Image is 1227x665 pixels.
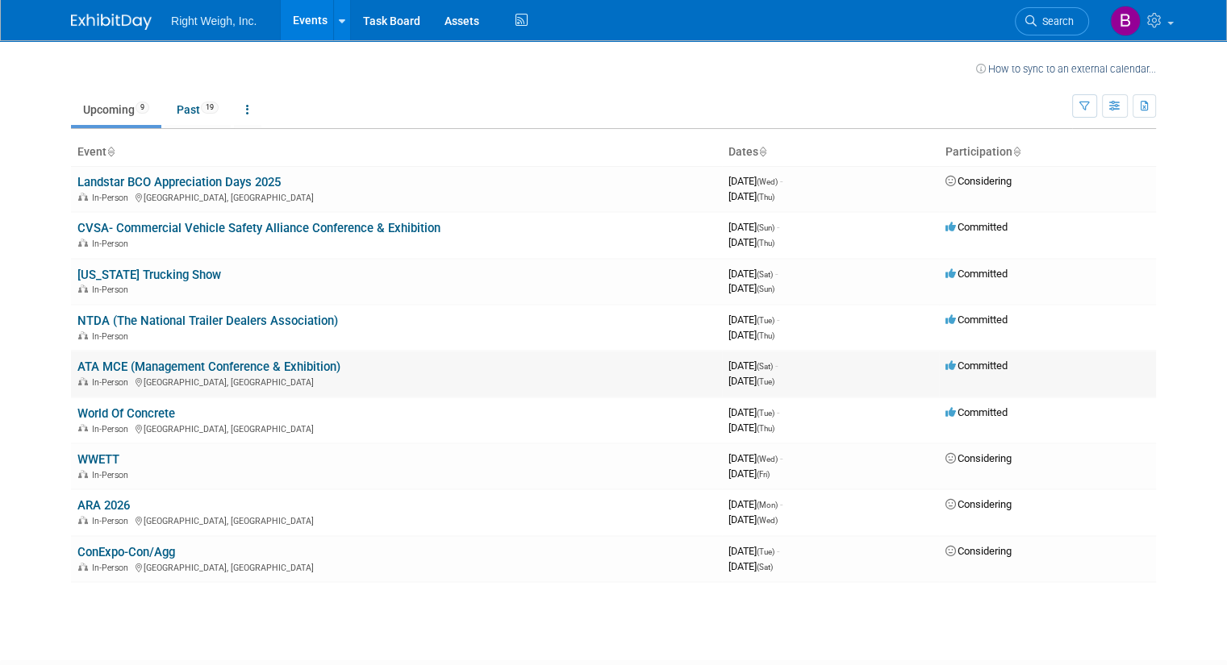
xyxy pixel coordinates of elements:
span: [DATE] [728,560,773,572]
img: In-Person Event [78,377,88,385]
th: Dates [722,139,939,166]
span: In-Person [92,470,133,480]
span: (Tue) [757,377,774,386]
span: - [780,452,783,464]
span: [DATE] [728,375,774,387]
span: (Fri) [757,470,770,479]
span: (Sat) [757,563,773,571]
span: (Thu) [757,239,774,247]
span: (Tue) [757,409,774,418]
span: Committed [945,360,1008,372]
span: Considering [945,175,1012,187]
a: WWETT [77,452,119,467]
span: - [777,314,779,326]
th: Event [71,139,722,166]
span: In-Person [92,285,133,295]
img: Billy Vines [1110,6,1141,36]
span: [DATE] [728,221,779,233]
a: Past19 [165,94,231,125]
div: [GEOGRAPHIC_DATA], [GEOGRAPHIC_DATA] [77,375,716,388]
span: In-Person [92,193,133,203]
span: Committed [945,221,1008,233]
span: (Wed) [757,516,778,525]
span: In-Person [92,563,133,573]
span: Considering [945,452,1012,464]
a: Upcoming9 [71,94,161,125]
div: [GEOGRAPHIC_DATA], [GEOGRAPHIC_DATA] [77,190,716,203]
span: [DATE] [728,236,774,248]
span: (Thu) [757,331,774,340]
span: In-Person [92,239,133,249]
span: [DATE] [728,314,779,326]
div: [GEOGRAPHIC_DATA], [GEOGRAPHIC_DATA] [77,560,716,573]
span: In-Person [92,424,133,434]
a: [US_STATE] Trucking Show [77,268,221,282]
img: In-Person Event [78,563,88,571]
span: (Wed) [757,177,778,186]
span: (Mon) [757,501,778,509]
a: How to sync to an external calendar... [976,63,1156,75]
span: - [775,268,778,280]
span: Committed [945,314,1008,326]
span: - [777,406,779,418]
a: ATA MCE (Management Conference & Exhibition) [77,360,340,374]
span: Search [1037,15,1074,27]
img: In-Person Event [78,331,88,339]
a: CVSA- Commercial Vehicle Safety Alliance Conference & Exhibition [77,221,440,235]
span: In-Person [92,516,133,526]
span: (Sun) [757,285,774,293]
a: Landstar BCO Appreciation Days 2025 [77,175,281,189]
img: In-Person Event [78,424,88,432]
span: (Thu) [757,193,774,202]
a: ConExpo-Con/Agg [77,545,175,559]
span: (Sat) [757,362,773,371]
span: [DATE] [728,498,783,510]
span: [DATE] [728,452,783,464]
img: In-Person Event [78,239,88,247]
span: [DATE] [728,360,778,372]
img: In-Person Event [78,470,88,478]
span: [DATE] [728,513,778,526]
img: In-Person Event [78,285,88,293]
span: (Wed) [757,455,778,463]
img: In-Person Event [78,193,88,201]
span: Considering [945,498,1012,510]
img: ExhibitDay [71,14,152,30]
a: Sort by Event Name [106,145,115,158]
a: ARA 2026 [77,498,130,513]
a: NTDA (The National Trailer Dealers Association) [77,314,338,328]
span: [DATE] [728,268,778,280]
span: (Sat) [757,270,773,279]
span: - [780,175,783,187]
span: (Sun) [757,223,774,232]
span: 9 [136,102,149,114]
span: [DATE] [728,422,774,434]
span: Committed [945,268,1008,280]
div: [GEOGRAPHIC_DATA], [GEOGRAPHIC_DATA] [77,422,716,434]
div: [GEOGRAPHIC_DATA], [GEOGRAPHIC_DATA] [77,513,716,526]
th: Participation [939,139,1156,166]
a: Sort by Start Date [758,145,766,158]
span: [DATE] [728,406,779,418]
span: In-Person [92,377,133,388]
span: 19 [201,102,219,114]
a: Search [1015,7,1089,35]
span: [DATE] [728,175,783,187]
span: - [780,498,783,510]
span: - [777,221,779,233]
span: [DATE] [728,468,770,480]
span: [DATE] [728,329,774,341]
a: Sort by Participation Type [1012,145,1020,158]
span: In-Person [92,331,133,342]
span: (Thu) [757,424,774,433]
a: World Of Concrete [77,406,175,421]
img: In-Person Event [78,516,88,524]
span: (Tue) [757,316,774,325]
span: [DATE] [728,282,774,294]
span: - [777,545,779,557]
span: Right Weigh, Inc. [171,15,257,27]
span: [DATE] [728,190,774,202]
span: Committed [945,406,1008,418]
span: Considering [945,545,1012,557]
span: - [775,360,778,372]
